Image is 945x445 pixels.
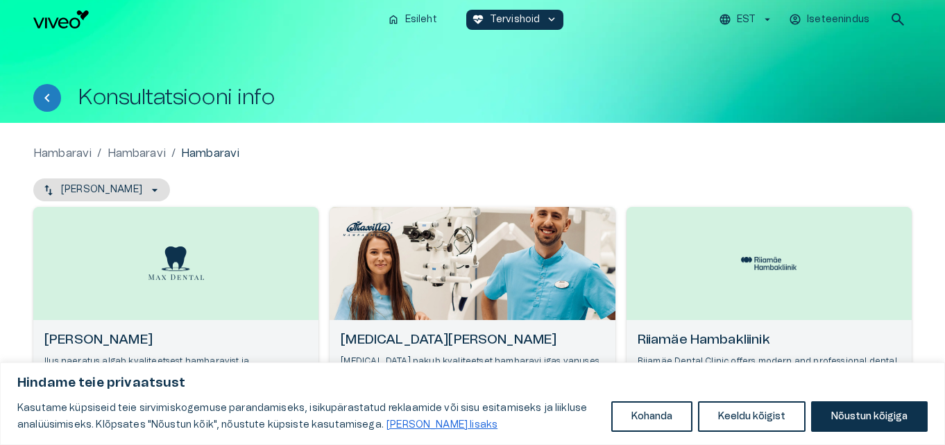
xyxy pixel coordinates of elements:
span: keyboard_arrow_down [545,13,558,26]
p: [PERSON_NAME] [61,183,142,197]
button: Kohanda [611,401,692,432]
span: home [387,13,400,26]
img: Maxilla Hambakliinik logo [340,217,395,240]
span: search [889,11,906,28]
p: Iseteenindus [807,12,869,27]
p: Riiamäe Dental Clinic offers modern and professional dental care for the whole family. Our experi... [638,355,901,403]
button: Nõustun kõigiga [811,401,928,432]
h6: [MEDICAL_DATA][PERSON_NAME] [341,331,604,350]
a: Hambaravi [33,145,92,162]
button: ecg_heartTervishoidkeyboard_arrow_down [466,10,564,30]
button: Keeldu kõigist [698,401,806,432]
button: [PERSON_NAME] [33,178,170,201]
a: Navigate to homepage [33,10,376,28]
span: ecg_heart [472,13,484,26]
h6: [PERSON_NAME] [44,331,307,350]
button: Iseteenindus [787,10,873,30]
p: Hindame teie privaatsust [17,375,928,392]
button: open search modal [884,6,912,33]
span: Help [71,11,92,22]
a: Loe lisaks [386,419,498,430]
img: Viveo logo [33,10,89,28]
a: Hambaravi [108,145,166,162]
p: Tervishoid [490,12,540,27]
h1: Konsultatsiooni info [78,85,275,110]
button: Tagasi [33,84,61,112]
button: EST [717,10,776,30]
img: Riiamäe Hambakliinik logo [741,257,797,269]
p: [MEDICAL_DATA] pakub kvaliteetset hambaravi igas vanuses patsientidele turvalises ja usaldusväärs... [341,355,604,403]
p: Ilus naeratus algab kvaliteetsest hambaravist ja professionaalsetest proteetilistest lahendustest... [44,355,307,403]
p: Kasutame küpsiseid teie sirvimiskogemuse parandamiseks, isikupärastatud reklaamide või sisu esita... [17,400,601,433]
p: / [171,145,176,162]
p: Esileht [405,12,437,27]
p: EST [737,12,756,27]
p: Hambaravi [181,145,239,162]
h6: Riiamäe Hambakliinik [638,331,901,350]
p: / [97,145,101,162]
button: homeEsileht [382,10,444,30]
img: Max Dental logo [148,246,204,280]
